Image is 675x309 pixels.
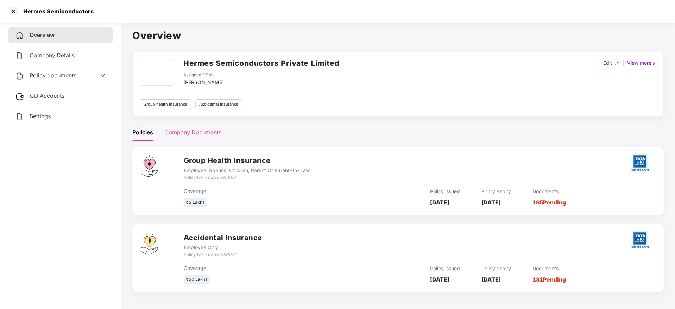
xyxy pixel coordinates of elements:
span: Company Details [30,52,75,59]
h3: Group Health Insurance [184,155,310,166]
a: 165 Pending [532,199,566,206]
b: [DATE] [481,199,501,206]
b: [DATE] [430,276,449,283]
b: [DATE] [481,276,501,283]
i: 0239739892 [208,252,236,257]
div: Employee, Spouse, Children, Parent Or Parent-In-Law [184,166,310,174]
div: Policies [132,128,153,137]
h2: Hermes Semiconductors Private Limited [183,57,339,69]
span: Overview [30,31,55,38]
span: Policy documents [30,72,76,79]
img: svg+xml;base64,PHN2ZyB4bWxucz0iaHR0cDovL3d3dy53My5vcmcvMjAwMC9zdmciIHdpZHRoPSI0OS4zMjEiIGhlaWdodD... [141,232,158,254]
img: svg+xml;base64,PHN2ZyB4bWxucz0iaHR0cDovL3d3dy53My5vcmcvMjAwMC9zdmciIHdpZHRoPSIyNCIgaGVpZ2h0PSIyNC... [15,31,24,40]
div: Coverage [184,264,341,272]
img: svg+xml;base64,PHN2ZyB4bWxucz0iaHR0cDovL3d3dy53My5vcmcvMjAwMC9zdmciIHdpZHRoPSI0Ny43MTQiIGhlaWdodD... [141,155,158,177]
div: Assigned CSM [183,72,224,78]
h3: Accidental Insurance [184,232,262,243]
div: Policy No. - [184,174,310,181]
div: Policy issued [430,265,460,272]
div: Coverage [184,187,341,195]
div: ₹50 Lakhs [184,275,210,284]
div: Company Documents [164,128,221,137]
div: Accidental insurance [195,99,242,109]
a: 131 Pending [532,276,566,283]
div: ₹5 Lakhs [184,198,207,207]
span: down [100,72,106,78]
img: svg+xml;base64,PHN2ZyB4bWxucz0iaHR0cDovL3d3dy53My5vcmcvMjAwMC9zdmciIHdpZHRoPSIyNCIgaGVpZ2h0PSIyNC... [15,112,24,121]
div: Policy expiry [481,265,511,272]
img: svg+xml;base64,PHN2ZyB4bWxucz0iaHR0cDovL3d3dy53My5vcmcvMjAwMC9zdmciIHdpZHRoPSIyNCIgaGVpZ2h0PSIyNC... [15,51,24,60]
div: Edit [602,59,613,67]
div: Documents [532,188,566,195]
b: [DATE] [430,199,449,206]
div: Policy issued [430,188,460,195]
div: [PERSON_NAME] [183,78,224,86]
h1: Overview [132,28,664,43]
span: Settings [30,113,51,120]
img: rightIcon [651,61,656,66]
img: editIcon [615,61,620,66]
img: tatag.png [628,227,652,252]
div: View more [626,59,658,67]
div: Hermes Semiconductors [19,8,94,15]
div: Group health insurance [140,99,191,109]
div: Documents [532,265,566,272]
img: svg+xml;base64,PHN2ZyB3aWR0aD0iMjUiIGhlaWdodD0iMjQiIHZpZXdCb3g9IjAgMCAyNSAyNCIgZmlsbD0ibm9uZSIgeG... [15,92,24,101]
span: CD Accounts [30,92,64,99]
div: Policy No. - [184,251,262,258]
div: | [621,59,626,67]
img: svg+xml;base64,PHN2ZyB4bWxucz0iaHR0cDovL3d3dy53My5vcmcvMjAwMC9zdmciIHdpZHRoPSIyNCIgaGVpZ2h0PSIyNC... [15,72,24,80]
i: 0239597888 [208,175,236,180]
img: tatag.png [628,150,652,175]
div: Policy expiry [481,188,511,195]
div: Employee Only [184,244,262,251]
